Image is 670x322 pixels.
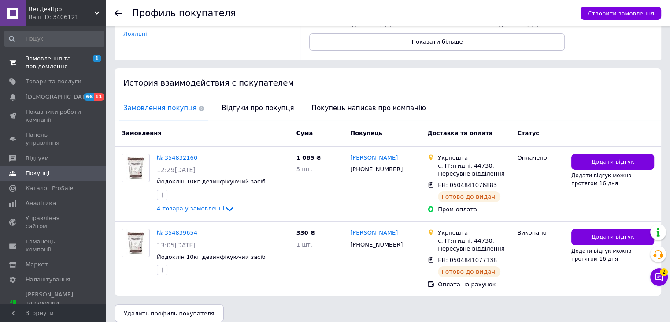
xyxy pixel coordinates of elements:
[157,254,266,260] a: Йодоклін 10кг дезинфікуючий засіб
[126,229,146,257] img: Фото товару
[588,10,654,17] span: Створити замовлення
[296,229,315,236] span: 330 ₴
[26,276,70,284] span: Налаштування
[650,268,668,286] button: Чат з покупцем2
[325,5,392,27] span: Дотримується домовленостей (щодо оплати і доставки) (1)
[29,5,95,13] span: ВетДезПро
[296,241,312,248] span: 1 шт.
[438,229,510,237] div: Укрпошта
[26,93,91,101] span: [DEMOGRAPHIC_DATA]
[126,154,146,182] img: Фото товару
[26,108,81,124] span: Показники роботи компанії
[157,154,197,161] a: № 354832160
[571,229,654,245] button: Додати відгук
[26,154,48,162] span: Відгуки
[348,239,404,251] div: [PHONE_NUMBER]
[571,154,654,170] button: Додати відгук
[348,164,404,175] div: [PHONE_NUMBER]
[517,154,564,162] div: Оплачено
[438,162,510,178] div: с. П'ятидні, 44730, Пересувне відділення
[122,154,150,182] a: Фото товару
[350,229,398,237] a: [PERSON_NAME]
[438,281,510,288] div: Оплата на рахунок
[132,8,236,19] h1: Профиль покупателя
[26,261,48,269] span: Маркет
[296,130,313,136] span: Cума
[438,266,500,277] div: Готово до видачі
[157,166,196,173] span: 12:29[DATE]
[119,97,208,120] span: Замовлення покупця
[581,7,661,20] button: Створити замовлення
[438,191,500,202] div: Готово до видачі
[84,93,94,101] span: 66
[115,304,224,322] button: Удалить профиль покупателя
[157,205,235,212] a: 4 товара у замовленні
[411,38,463,45] span: Показати більше
[571,172,632,187] span: Додати відгук можна протягом 16 дня
[93,55,101,62] span: 1
[4,31,104,47] input: Пошук
[438,154,510,162] div: Укрпошта
[517,229,564,237] div: Виконано
[350,130,382,136] span: Покупець
[157,242,196,249] span: 13:05[DATE]
[309,33,565,51] button: Показати більше
[26,78,81,86] span: Товари та послуги
[29,13,106,21] div: Ваш ID: 3406121
[427,130,492,136] span: Доставка та оплата
[296,166,312,172] span: 5 шт.
[307,97,430,120] span: Покупець написав про компанію
[123,78,294,87] span: История взаимодействия с покупателем
[571,248,632,262] span: Додати відгук можна протягом 16 дня
[26,291,81,315] span: [PERSON_NAME] та рахунки
[124,310,215,317] span: Удалить профиль покупателя
[517,130,539,136] span: Статус
[217,97,298,120] span: Відгуки про покупця
[296,154,321,161] span: 1 085 ₴
[350,154,398,162] a: [PERSON_NAME]
[123,30,147,37] a: Лояльні
[438,237,510,253] div: с. П'ятидні, 44730, Пересувне відділення
[122,130,161,136] span: Замовлення
[94,93,104,101] span: 11
[26,55,81,71] span: Замовлення та повідомлення
[157,178,266,185] a: Йодоклін 10кг дезинфікуючий засіб
[122,229,150,257] a: Фото товару
[26,238,81,254] span: Гаманець компанії
[157,206,224,212] span: 4 товара у замовленні
[591,158,634,166] span: Додати відгук
[115,10,122,17] div: Повернутися назад
[660,268,668,276] span: 2
[26,169,49,177] span: Покупці
[438,257,497,263] span: ЕН: 0504841077138
[157,229,197,236] a: № 354839654
[26,199,56,207] span: Аналітика
[591,233,634,241] span: Додати відгук
[438,182,497,188] span: ЕН: 0504841076883
[26,184,73,192] span: Каталог ProSale
[472,5,540,27] span: Не дотримується домовленостей (щодо оплати і доставки) (0)
[438,206,510,213] div: Пром-оплата
[26,131,81,147] span: Панель управління
[26,214,81,230] span: Управління сайтом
